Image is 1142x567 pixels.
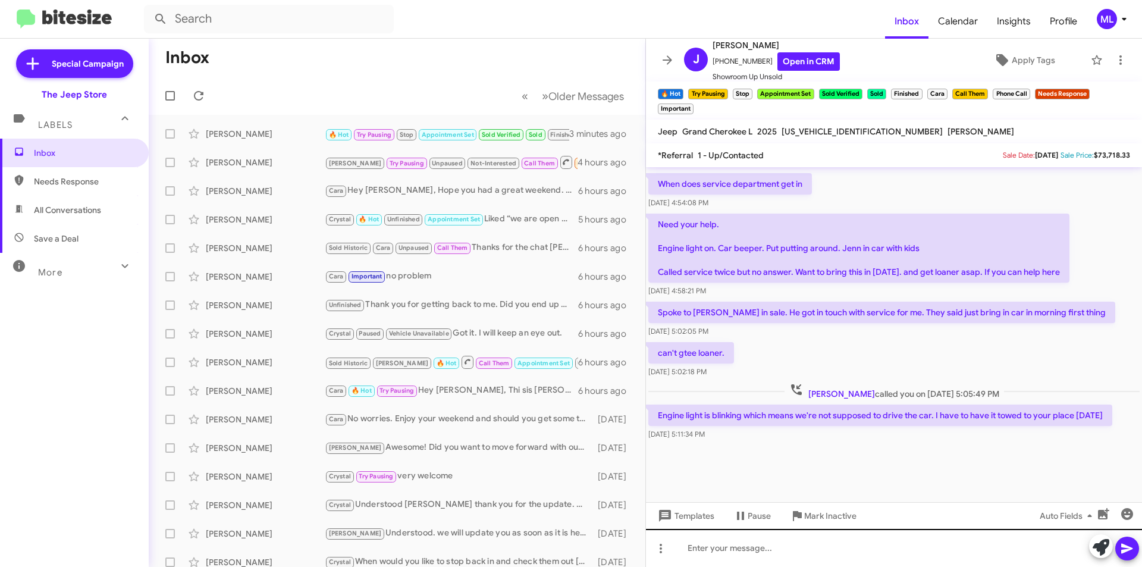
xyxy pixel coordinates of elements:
span: Paused [359,330,381,337]
span: [DATE] 4:58:21 PM [648,286,706,295]
span: [DATE] 5:02:05 PM [648,327,708,336]
small: Finished [891,89,922,99]
div: Engine light is blinking which means we're not supposed to drive the car. I have to have it towed... [325,126,569,141]
button: Next [535,84,631,108]
span: Sale Price: [1061,151,1094,159]
input: Search [144,5,394,33]
span: Inbox [34,147,135,159]
span: Cara [376,244,391,252]
div: 6 hours ago [578,299,636,311]
span: [DATE] 5:11:34 PM [648,430,705,438]
button: Mark Inactive [780,505,866,527]
small: Stop [733,89,752,99]
div: [PERSON_NAME] [206,128,325,140]
span: Apply Tags [1012,49,1055,71]
div: 5 hours ago [578,214,636,225]
span: Finished [550,131,576,139]
span: Pause [748,505,771,527]
span: Unpaused [432,159,463,167]
span: Showroom Up Unsold [713,71,840,83]
span: Cara [329,187,344,195]
span: 🔥 Hot [359,215,379,223]
p: Engine light is blinking which means we're not supposed to drive the car. I have to have it towed... [648,405,1112,426]
div: Awesome! Did you want to move forward with our Pacifica? [325,441,592,455]
small: Appointment Set [757,89,814,99]
small: Phone Call [993,89,1030,99]
div: Thank you for getting back to me. Did you end up making a purchase elsewhere? [325,298,578,312]
div: 6 hours ago [578,185,636,197]
div: 6 hours ago [578,385,636,397]
span: Mark Inactive [804,505,857,527]
div: [DATE] [592,528,636,540]
span: Unfinished [329,301,362,309]
small: Call Them [952,89,988,99]
button: Apply Tags [963,49,1085,71]
span: Try Pausing [359,472,393,480]
div: Hey [PERSON_NAME], Hope you had a great weekend. Just wanted to quickly follow up. Did you want t... [325,184,578,198]
p: Need your help. Engine light on. Car beeper. Put putting around. Jenn in car with kids Called ser... [648,214,1069,283]
span: Sale Date: [1003,151,1035,159]
div: [PERSON_NAME] [206,385,325,397]
span: [PHONE_NUMBER] [713,52,840,71]
span: More [38,267,62,278]
span: 🔥 Hot [352,387,372,394]
div: The Jeep Store [42,89,107,101]
nav: Page navigation example [515,84,631,108]
span: Crystal [329,558,351,566]
span: Unfinished [387,215,420,223]
div: Thanks for the chat [PERSON_NAME]. [PERSON_NAME] at [GEOGRAPHIC_DATA]. When you have a best day a... [325,241,578,255]
a: Profile [1040,4,1087,39]
div: Inbound Call [325,155,578,170]
div: 6 hours ago [578,328,636,340]
span: » [542,89,548,104]
span: Save a Deal [34,233,79,245]
span: Crystal [329,472,351,480]
div: 6 hours ago [578,356,636,368]
small: Cara [927,89,948,99]
span: Important [352,272,382,280]
span: Cara [329,415,344,423]
div: [PERSON_NAME] [206,214,325,225]
span: *Referral [658,150,693,161]
span: Grand Cherokee L [682,126,752,137]
div: [PERSON_NAME] [206,442,325,454]
button: Pause [724,505,780,527]
span: called you on [DATE] 5:05:49 PM [785,383,1004,400]
span: Sold [529,131,542,139]
p: can't gtee loaner. [648,342,734,364]
small: Sold [867,89,886,99]
span: [DATE] [1035,151,1058,159]
div: [PERSON_NAME] [206,499,325,511]
span: Special Campaign [52,58,124,70]
div: [PERSON_NAME] [206,413,325,425]
div: [DATE] [592,442,636,454]
span: [PERSON_NAME] [713,38,840,52]
span: Call Them [437,244,468,252]
div: [PERSON_NAME] [206,271,325,283]
span: [PERSON_NAME] [376,359,429,367]
span: Crystal [329,501,351,509]
div: [PERSON_NAME] [206,185,325,197]
div: [PERSON_NAME] [206,299,325,311]
div: no problem [325,270,578,283]
div: Got it. I will keep an eye out. [325,327,578,340]
span: $73,718.33 [1094,151,1130,159]
div: Hey [PERSON_NAME], Thi sis [PERSON_NAME] at the jeep store in [GEOGRAPHIC_DATA]. Hope you are wel... [325,384,578,397]
small: Important [658,104,694,114]
span: Not-Interested [470,159,516,167]
button: Templates [646,505,724,527]
span: 🔥 Hot [329,131,349,139]
div: [PERSON_NAME] [206,328,325,340]
div: ML [1097,9,1117,29]
p: When does service department get in [648,173,812,195]
small: 🔥 Hot [658,89,683,99]
a: Insights [987,4,1040,39]
p: Spoke to [PERSON_NAME] in sale. He got in touch with service for me. They said just bring in car ... [648,302,1115,323]
div: [DATE] [592,413,636,425]
div: Sounds good. See you then. [325,355,578,369]
span: Try Pausing [379,387,414,394]
span: Call Them [479,359,510,367]
div: 3 minutes ago [569,128,636,140]
span: [PERSON_NAME] [808,389,875,399]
